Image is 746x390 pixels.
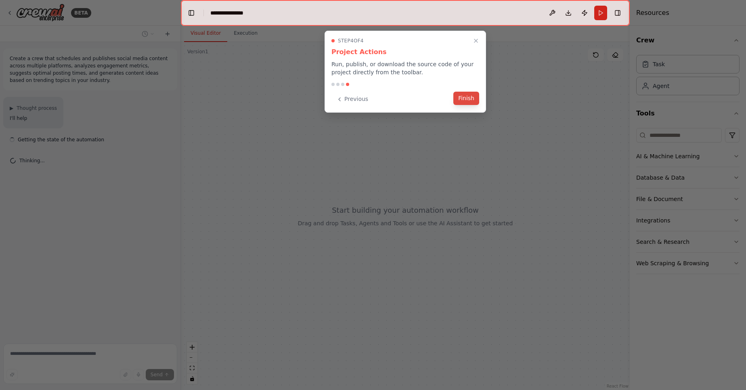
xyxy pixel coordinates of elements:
button: Previous [331,92,373,106]
span: Step 4 of 4 [338,38,364,44]
button: Hide left sidebar [186,7,197,19]
h3: Project Actions [331,47,479,57]
p: Run, publish, or download the source code of your project directly from the toolbar. [331,60,479,76]
button: Close walkthrough [471,36,481,46]
button: Finish [453,92,479,105]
